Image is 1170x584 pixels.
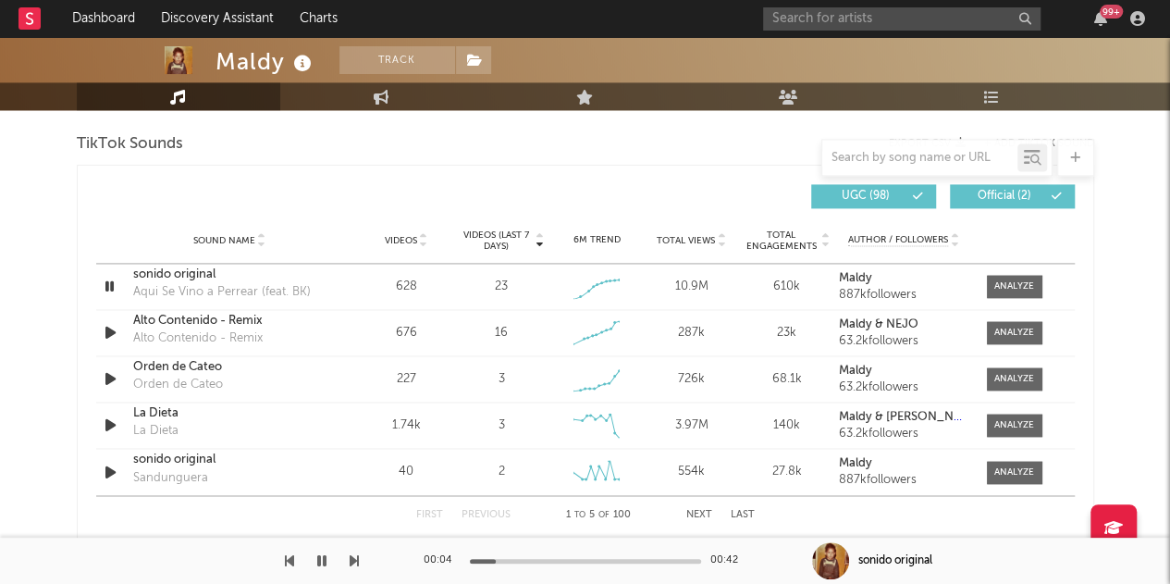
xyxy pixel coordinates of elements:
div: 1.74k [363,416,450,435]
div: 227 [363,370,450,389]
div: 628 [363,278,450,296]
strong: Maldy & ÑEJO [839,318,918,330]
span: Official ( 2 ) [962,191,1047,202]
button: Official(2) [950,184,1075,208]
div: 887k followers [839,289,967,302]
a: Alto Contenido - Remix [133,312,326,330]
div: sonido original [858,553,932,569]
a: Orden de Cateo [133,358,326,377]
span: TikTok Sounds [77,133,183,155]
input: Search for artists [763,7,1041,31]
span: Author / Followers [848,234,948,246]
div: 40 [363,463,450,481]
div: 3 [498,416,504,435]
a: Maldy [839,365,967,378]
span: Sound Name [193,235,255,246]
div: Alto Contenido - Remix [133,329,263,348]
div: 00:04 [424,550,461,572]
a: sonido original [133,266,326,284]
div: 887k followers [839,474,967,487]
a: Maldy [839,272,967,285]
div: 68.1k [744,370,830,389]
span: Total Engagements [744,230,819,252]
div: 2 [498,463,504,481]
button: Next [686,509,712,519]
div: 63.2k followers [839,428,967,441]
div: 23 [495,278,508,296]
div: 610k [744,278,830,296]
div: 3 [498,370,504,389]
button: Track [339,46,455,74]
span: Videos [385,235,417,246]
span: Videos (last 7 days) [458,230,533,252]
div: 00:42 [710,550,747,572]
button: 99+ [1094,11,1107,26]
span: of [598,510,610,518]
a: Maldy & [PERSON_NAME] [839,411,967,424]
div: 27.8k [744,463,830,481]
strong: Maldy [839,365,872,377]
a: Maldy [839,457,967,470]
div: 676 [363,324,450,342]
div: 3.97M [648,416,734,435]
div: 1 5 100 [548,503,649,526]
span: to [574,510,585,518]
div: 16 [495,324,508,342]
div: Maldy [216,46,316,77]
a: Maldy & ÑEJO [839,318,967,331]
button: Export CSV [889,138,966,149]
button: Last [731,509,755,519]
span: Total Views [657,235,715,246]
div: Sandunguera [133,469,208,488]
div: 10.9M [648,278,734,296]
button: First [416,509,443,519]
div: Orden de Cateo [133,376,223,394]
div: 99 + [1100,5,1123,19]
span: UGC ( 98 ) [823,191,908,202]
button: UGC(98) [811,184,936,208]
input: Search by song name or URL [822,151,1017,166]
a: La Dieta [133,404,326,423]
div: 140k [744,416,830,435]
strong: Maldy [839,272,872,284]
div: Aqui Se Vino a Perrear (feat. BK) [133,283,311,302]
strong: Maldy [839,457,872,469]
div: La Dieta [133,422,179,441]
button: Previous [462,509,511,519]
div: 23k [744,324,830,342]
div: 6M Trend [553,233,639,247]
strong: Maldy & [PERSON_NAME] [839,411,981,423]
div: 63.2k followers [839,335,967,348]
div: 554k [648,463,734,481]
div: 726k [648,370,734,389]
div: 63.2k followers [839,381,967,394]
div: 287k [648,324,734,342]
a: sonido original [133,451,326,469]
